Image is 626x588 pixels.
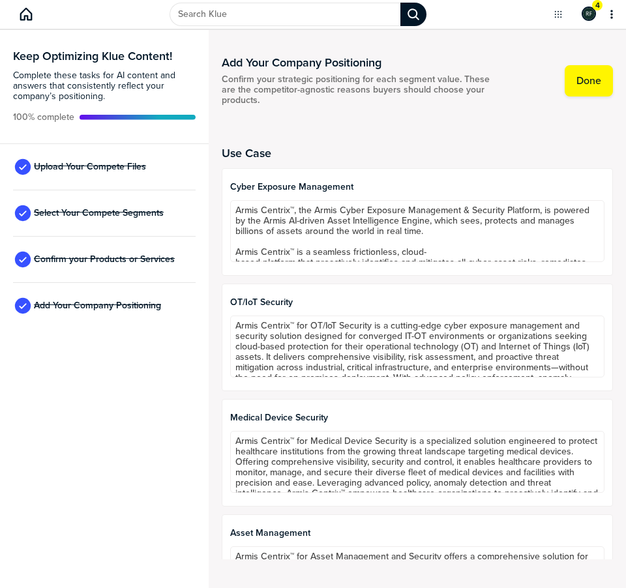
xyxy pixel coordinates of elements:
span: Medical Device Security [230,413,604,423]
span: Confirm your Products or Services [34,254,175,265]
span: OT/IoT Security [230,297,604,308]
h2: Use Case [222,147,613,159]
input: Search Klue [170,3,400,26]
h3: Keep Optimizing Klue Content! [13,51,196,61]
span: Upload Your Compete Files [34,162,146,172]
span: Complete these tasks for AI content and answers that consistently reflect your company’s position... [13,70,196,102]
span: Add Your Company Positioning [34,301,161,311]
label: Done [576,74,601,87]
span: 4 [595,1,600,10]
span: Confirm your strategic positioning for each segment value. These are the competitor-agnostic reas... [222,74,492,106]
span: Select Your Compete Segments [34,208,164,218]
div: Search Klue [400,3,426,26]
textarea: Armis Centrix™, the Armis Cyber Exposure Management & Security Platform, is powered by the Armis ... [230,200,604,262]
div: Rich Festante [582,7,596,21]
img: 318486d56a388fb0adaece384ada2ad9-sml.png [583,8,595,20]
h1: Add Your Company Positioning [222,56,492,69]
span: Cyber Exposure Management [230,182,604,192]
button: Open Drop [552,8,565,21]
a: Edit Profile [580,5,597,22]
textarea: Armis Centrix™ for OT/IoT Security is a cutting-edge cyber exposure management and security solut... [230,316,604,377]
span: Asset Management [230,528,604,538]
button: Done [565,65,613,96]
textarea: Armis Centrix™ for Medical Device Security is a specialized solution engineered to protect health... [230,431,604,493]
span: Active [13,112,74,123]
